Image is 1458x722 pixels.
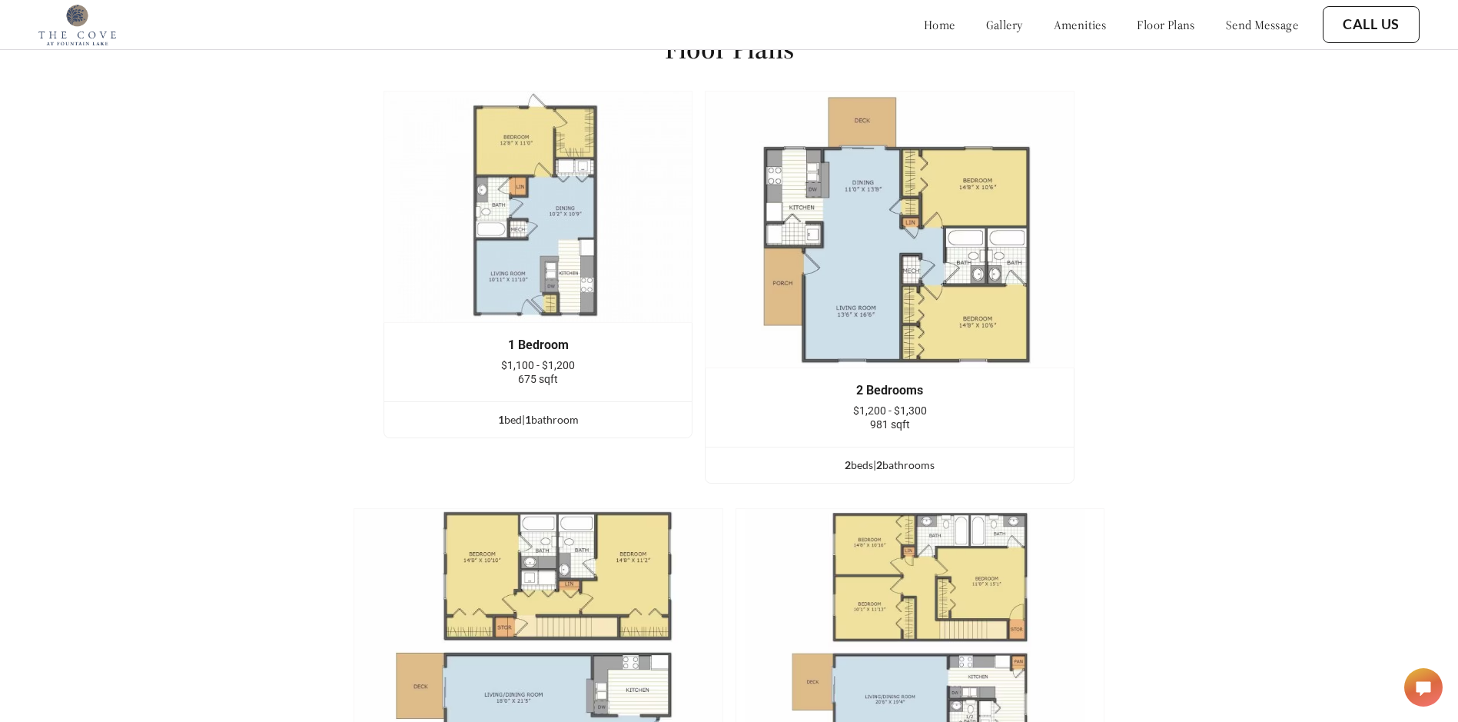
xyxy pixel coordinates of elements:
span: 675 sqft [518,373,558,385]
div: 1 Bedroom [407,338,669,352]
div: 2 Bedrooms [729,384,1051,398]
button: Call Us [1323,6,1420,43]
span: 981 sqft [870,418,910,431]
a: home [924,17,955,32]
div: bed | bathroom [384,411,692,428]
h1: Floor Plans [665,32,794,66]
span: 2 [845,458,851,471]
div: bed s | bathroom s [706,457,1074,474]
img: example [384,91,692,323]
a: amenities [1054,17,1107,32]
span: 2 [876,458,882,471]
span: $1,100 - $1,200 [501,359,575,371]
span: 1 [498,413,504,426]
span: $1,200 - $1,300 [853,404,927,417]
a: gallery [986,17,1023,32]
a: Call Us [1343,16,1400,33]
img: Company logo [38,4,116,45]
img: example [705,91,1074,368]
a: floor plans [1137,17,1195,32]
span: 1 [525,413,531,426]
a: send message [1226,17,1298,32]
